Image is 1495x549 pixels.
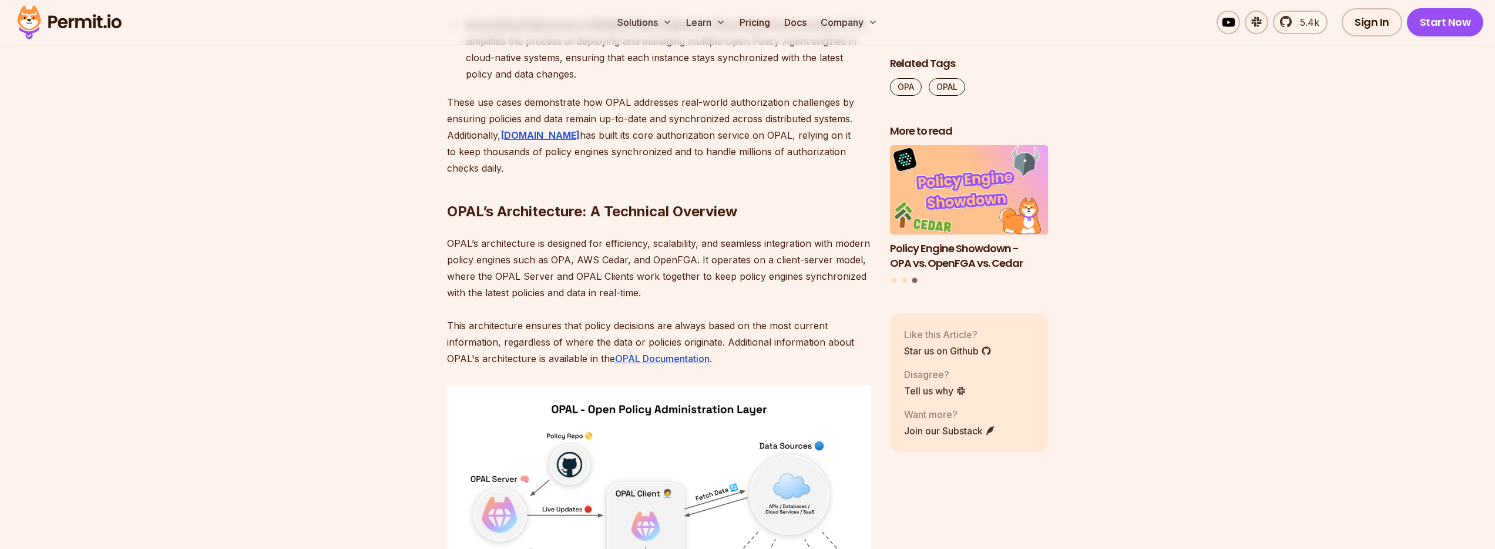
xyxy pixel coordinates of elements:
h2: OPAL’s Architecture: A Technical Overview [447,155,871,221]
a: Start Now [1407,8,1484,36]
a: Star us on Github [904,344,992,358]
h2: More to read [890,124,1049,139]
a: Sign In [1342,8,1402,36]
span: 5.4k [1293,15,1319,29]
a: OPAL Documentation [615,353,710,364]
img: Policy Engine Showdown - OPA vs. OpenFGA vs. Cedar [890,146,1049,235]
div: Posts [890,146,1049,285]
a: Pricing [735,11,775,34]
a: OPAL [929,78,965,96]
a: Tell us why [904,384,966,398]
p: OPAL’s architecture is designed for efficiency, scalability, and seamless integration with modern... [447,235,871,367]
a: [DOMAIN_NAME] [500,129,580,141]
p: Like this Article? [904,327,992,342]
a: Policy Engine Showdown - OPA vs. OpenFGA vs. Cedar Policy Engine Showdown - OPA vs. OpenFGA vs. C... [890,146,1049,271]
h2: Related Tags [890,56,1049,71]
button: Learn [681,11,730,34]
p: Want more? [904,407,996,421]
p: Disagree? [904,367,966,381]
a: Docs [780,11,811,34]
div: : OPAL simplifies the process of deploying and managing multiple Open Policy Agent engines in clo... [466,16,871,82]
a: 5.4k [1273,11,1328,34]
li: 3 of 3 [890,146,1049,271]
a: OPA [890,78,922,96]
p: These use cases demonstrate how OPAL addresses real-world authorization challenges by ensuring po... [447,94,871,176]
button: Go to slide 3 [912,278,918,283]
button: Company [816,11,882,34]
button: Go to slide 2 [902,279,907,283]
button: Go to slide 1 [892,279,896,283]
h3: Policy Engine Showdown - OPA vs. OpenFGA vs. Cedar [890,242,1049,271]
a: Join our Substack [904,424,996,438]
img: Permit logo [12,2,127,42]
button: Solutions [613,11,677,34]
